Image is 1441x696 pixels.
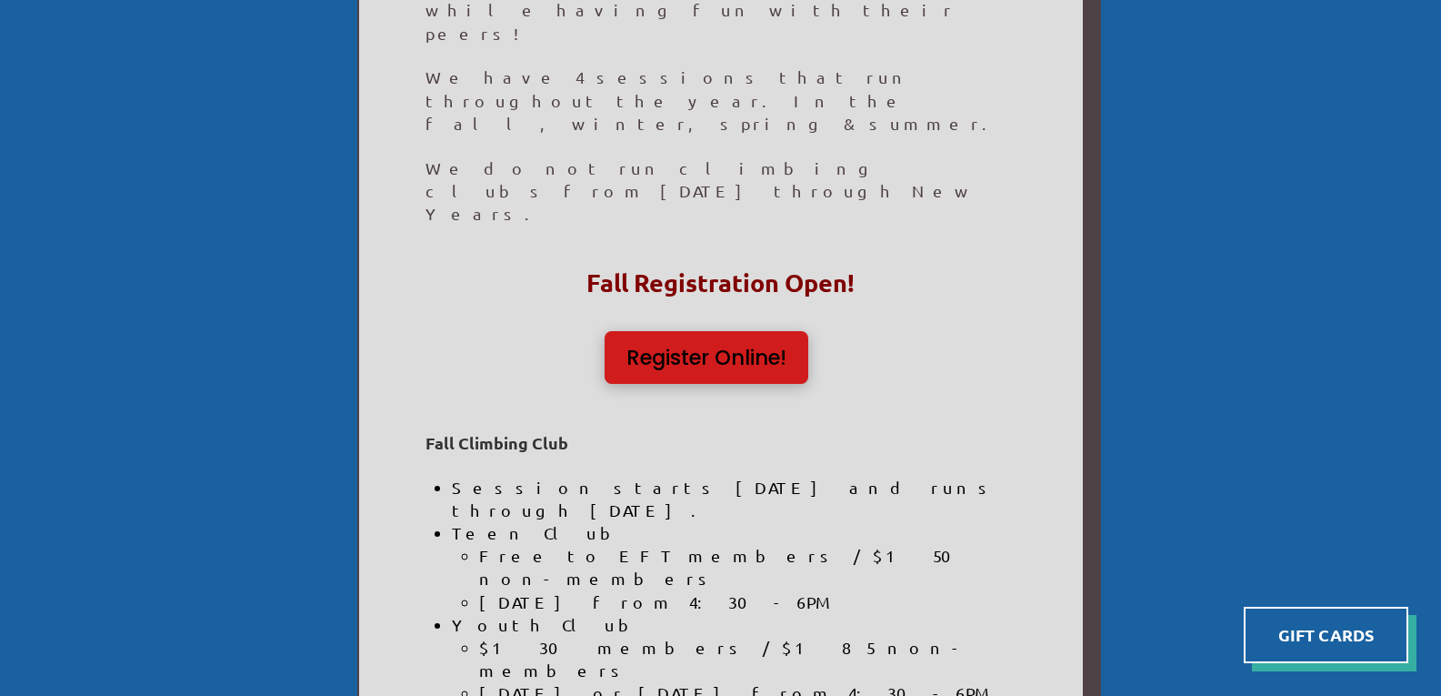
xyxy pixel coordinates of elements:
[425,66,1016,135] p: We have 4 sessions that run throughout the year. In the fall, winter, spring & summer.
[586,267,855,298] span: Fall Registration Open!
[452,521,1016,613] li: Teen Club
[425,156,1016,226] p: We do not run climbing clubs from [DATE] through New Years.
[479,544,1016,590] li: Free to EFT members / $150 non-members
[479,636,1016,681] li: $130 members / $185 non-members
[479,590,1016,613] li: [DATE] from 4:30-6PM
[452,476,1016,521] li: Session starts [DATE] and runs through [DATE].
[626,348,786,368] span: Register Online!
[605,331,808,384] a: Register Online!
[425,432,568,453] strong: Fall Climbing Club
